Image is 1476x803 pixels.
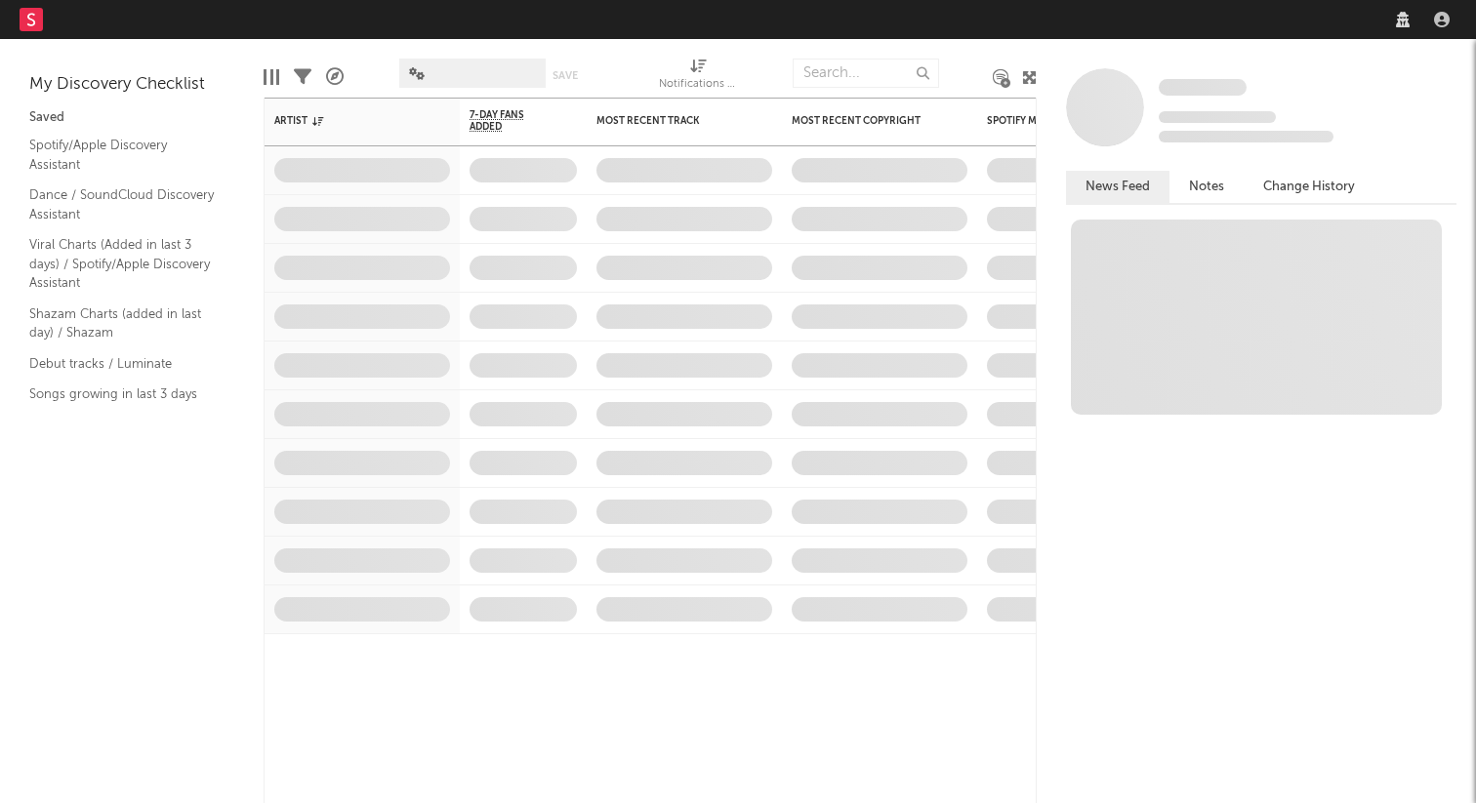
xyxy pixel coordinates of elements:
[793,59,939,88] input: Search...
[29,234,215,294] a: Viral Charts (Added in last 3 days) / Spotify/Apple Discovery Assistant
[470,109,548,133] span: 7-Day Fans Added
[792,115,938,127] div: Most Recent Copyright
[29,73,234,97] div: My Discovery Checklist
[987,115,1133,127] div: Spotify Monthly Listeners
[1244,171,1374,203] button: Change History
[264,49,279,105] div: Edit Columns
[1159,131,1333,142] span: 0 fans last week
[659,73,737,97] div: Notifications (Artist)
[1159,79,1247,96] span: Some Artist
[29,106,234,130] div: Saved
[1066,171,1169,203] button: News Feed
[29,184,215,224] a: Dance / SoundCloud Discovery Assistant
[326,49,344,105] div: A&R Pipeline
[553,70,578,81] button: Save
[659,49,737,105] div: Notifications (Artist)
[29,135,215,175] a: Spotify/Apple Discovery Assistant
[274,115,421,127] div: Artist
[1159,78,1247,98] a: Some Artist
[29,383,215,423] a: Songs growing in last 3 days (major markets) / Luminate
[1159,111,1276,123] span: Tracking Since: [DATE]
[1169,171,1244,203] button: Notes
[29,353,215,375] a: Debut tracks / Luminate
[294,49,311,105] div: Filters
[596,115,743,127] div: Most Recent Track
[29,303,215,343] a: Shazam Charts (added in last day) / Shazam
